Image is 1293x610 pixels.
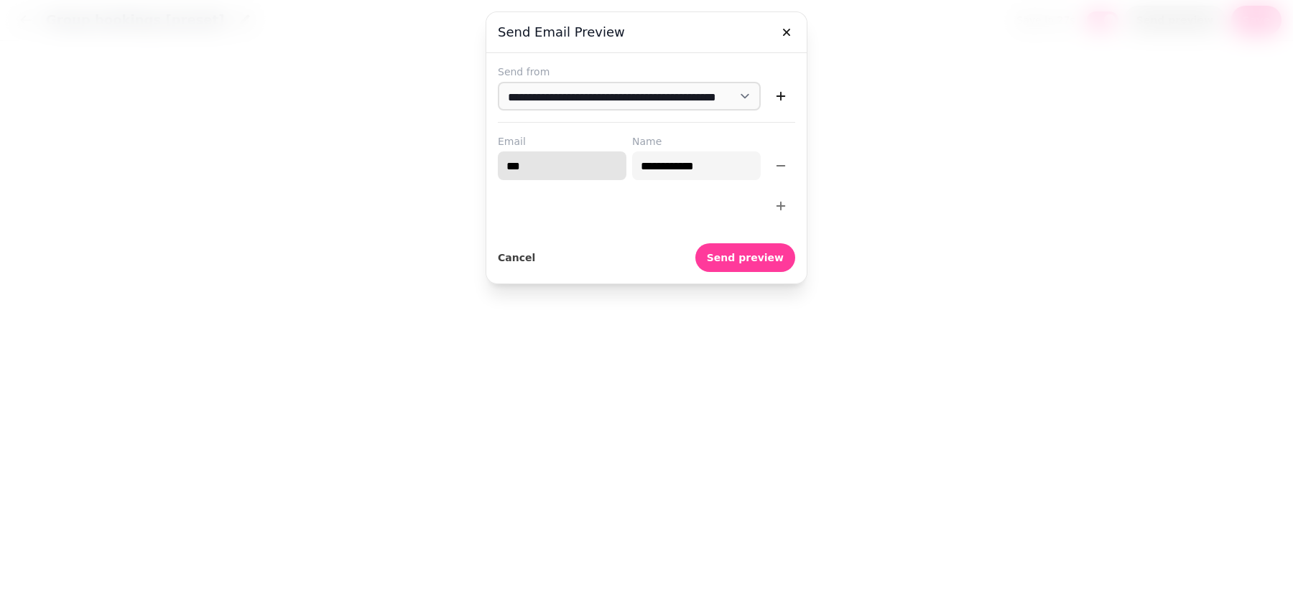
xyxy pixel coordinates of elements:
[695,243,795,272] button: Send preview
[632,134,761,149] label: Name
[498,65,795,79] label: Send from
[498,243,535,272] button: Cancel
[498,134,626,149] label: Email
[707,253,784,263] span: Send preview
[498,253,535,263] span: Cancel
[498,24,795,41] h3: Send email preview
